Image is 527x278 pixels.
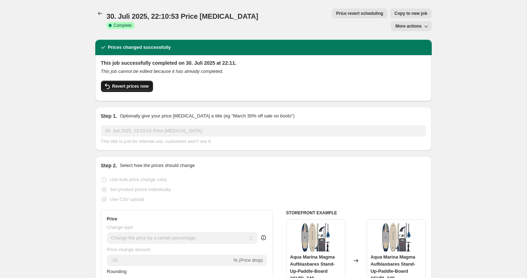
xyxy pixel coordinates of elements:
button: Price revert scheduling [332,8,387,18]
i: This job cannot be edited because it has already completed. [101,69,223,74]
h6: STOREFRONT EXAMPLE [286,210,426,216]
div: help [260,234,267,241]
h3: Price [107,216,117,222]
h2: Prices changed successfully [108,44,171,51]
span: Revert prices now [112,83,149,89]
p: Optionally give your price [MEDICAL_DATA] a title (eg "March 30% off sale on boots") [120,112,294,120]
span: Use bulk price change rules [110,177,167,182]
h2: This job successfully completed on 30. Juli 2025 at 22:11. [101,59,426,66]
h2: Step 2. [101,162,117,169]
img: 71Ce4h0N0BL._AC_SL1240_80x.jpg [382,223,410,251]
span: % (Price drop) [233,257,263,263]
input: -15 [107,255,232,266]
p: Select how the prices should change [120,162,195,169]
span: Price change amount [107,247,151,252]
h2: Step 1. [101,112,117,120]
button: Revert prices now [101,81,153,92]
span: Rounding [107,269,127,274]
button: Price change jobs [95,8,105,18]
button: More actions [391,21,431,31]
span: 30. Juli 2025, 22:10:53 Price [MEDICAL_DATA] [107,12,258,20]
input: 30% off holiday sale [101,125,426,137]
span: Change type [107,225,133,230]
span: Copy to new job [395,11,427,16]
img: 71Ce4h0N0BL._AC_SL1240_80x.jpg [301,223,330,251]
span: This title is just for internal use, customers won't see it [101,139,211,144]
span: Use CSV upload [110,197,144,202]
span: Set product prices individually [110,187,171,192]
span: Complete [114,23,132,28]
button: Copy to new job [390,8,432,18]
span: More actions [395,23,421,29]
span: Price revert scheduling [336,11,383,16]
